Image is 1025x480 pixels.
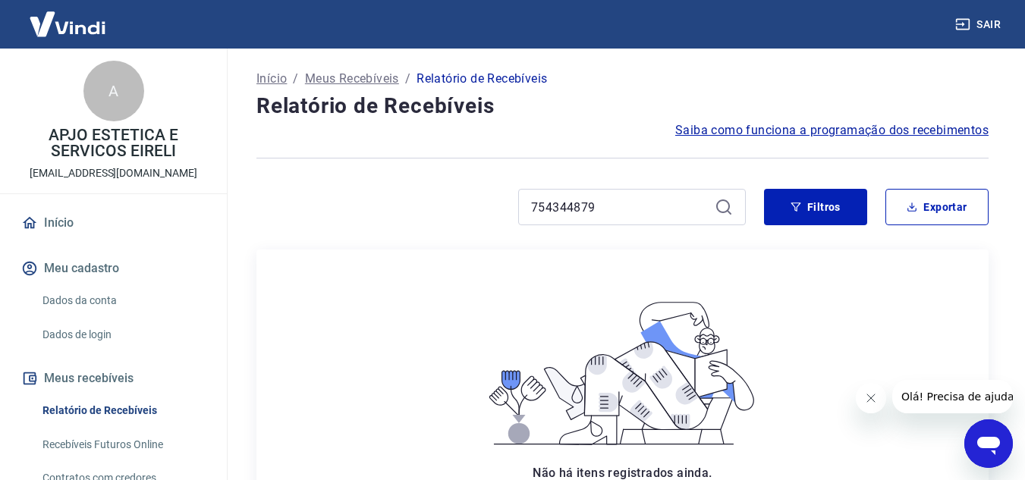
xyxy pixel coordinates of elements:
[533,466,712,480] span: Não há itens registrados ainda.
[36,285,209,316] a: Dados da conta
[764,189,867,225] button: Filtros
[36,429,209,460] a: Recebíveis Futuros Online
[12,127,215,159] p: APJO ESTETICA E SERVICOS EIRELI
[892,380,1013,413] iframe: Mensagem da empresa
[256,70,287,88] a: Início
[405,70,410,88] p: /
[18,1,117,47] img: Vindi
[18,206,209,240] a: Início
[952,11,1007,39] button: Sair
[18,362,209,395] button: Meus recebíveis
[531,196,709,218] input: Busque pelo número do pedido
[885,189,989,225] button: Exportar
[417,70,547,88] p: Relatório de Recebíveis
[256,91,989,121] h4: Relatório de Recebíveis
[856,383,886,413] iframe: Fechar mensagem
[964,419,1013,468] iframe: Botão para abrir a janela de mensagens
[293,70,298,88] p: /
[305,70,399,88] a: Meus Recebíveis
[83,61,144,121] div: A
[30,165,197,181] p: [EMAIL_ADDRESS][DOMAIN_NAME]
[36,319,209,350] a: Dados de login
[675,121,989,140] a: Saiba como funciona a programação dos recebimentos
[36,395,209,426] a: Relatório de Recebíveis
[9,11,127,23] span: Olá! Precisa de ajuda?
[18,252,209,285] button: Meu cadastro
